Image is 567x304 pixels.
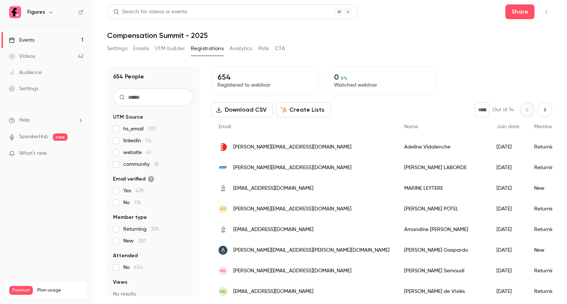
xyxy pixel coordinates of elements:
[146,150,151,155] span: 41
[53,133,68,141] span: new
[397,261,489,281] div: [PERSON_NAME] Semoudi
[233,205,351,213] span: [PERSON_NAME][EMAIL_ADDRESS][DOMAIN_NAME]
[233,288,313,296] span: [EMAIL_ADDRESS][DOMAIN_NAME]
[219,143,227,151] img: edenred.com
[75,150,83,157] iframe: Noticeable Trigger
[123,187,144,195] span: Yes
[219,184,227,193] img: ayor.fr
[258,43,269,55] button: Polls
[211,102,273,117] button: Download CSV
[123,149,151,156] span: website
[233,164,351,172] span: [PERSON_NAME][EMAIL_ADDRESS][DOMAIN_NAME]
[489,157,527,178] div: [DATE]
[123,237,147,245] span: New
[217,81,313,89] p: Registered to webinar
[191,43,224,55] button: Registrations
[155,43,185,55] button: UTM builder
[113,279,127,286] span: Views
[489,178,527,199] div: [DATE]
[397,178,489,199] div: MARINE LEYTERE
[489,261,527,281] div: [DATE]
[233,226,313,234] span: [EMAIL_ADDRESS][DOMAIN_NAME]
[107,31,552,40] h1: Compensation Summit - 2025
[113,72,144,81] h1: 654 People
[492,106,514,113] p: Out of 14
[496,124,519,129] span: Join date
[334,73,429,81] p: 0
[276,102,331,117] button: Create Lists
[397,240,489,261] div: [PERSON_NAME] Gaspardo
[123,161,159,168] span: community
[489,240,527,261] div: [DATE]
[154,162,159,167] span: 18
[9,53,35,60] div: Videos
[123,137,151,144] span: linkedin
[233,143,351,151] span: [PERSON_NAME][EMAIL_ADDRESS][DOMAIN_NAME]
[219,225,227,234] img: ayor.fr
[219,124,231,129] span: Email
[220,268,226,274] span: NS
[220,288,226,295] span: Hd
[135,188,144,193] span: 478
[489,281,527,302] div: [DATE]
[489,199,527,219] div: [DATE]
[230,43,252,55] button: Analytics
[27,8,45,16] h6: Figures
[134,265,143,270] span: 654
[341,76,347,81] span: 0 %
[37,287,83,293] span: Plan usage
[505,4,535,19] button: Share
[133,43,149,55] button: Emails
[220,206,226,212] span: GP
[233,267,351,275] span: [PERSON_NAME][EMAIL_ADDRESS][DOMAIN_NAME]
[113,8,187,16] div: Search for videos or events
[9,85,38,92] div: Settings
[113,113,143,121] span: UTM Source
[145,138,151,143] span: 54
[113,214,147,221] span: Member type
[275,43,285,55] button: CTA
[534,124,566,129] span: Member type
[233,247,389,254] span: [PERSON_NAME][EMAIL_ADDRESS][PERSON_NAME][DOMAIN_NAME]
[123,226,159,233] span: Returning
[397,199,489,219] div: [PERSON_NAME] POTEL
[113,290,193,298] p: No results
[9,69,42,76] div: Audience
[151,227,159,232] span: 334
[19,133,48,141] a: SpeakerHub
[9,36,34,44] div: Events
[134,200,141,205] span: 176
[219,246,227,255] img: stradaglobal.com
[9,116,83,124] li: help-dropdown-opener
[233,185,313,192] span: [EMAIL_ADDRESS][DOMAIN_NAME]
[113,175,154,183] span: Email verified
[537,102,552,117] button: Next page
[19,116,30,124] span: Help
[123,199,141,206] span: No
[138,238,147,244] span: 320
[489,137,527,157] div: [DATE]
[217,73,313,81] p: 654
[19,150,47,157] span: What's new
[489,219,527,240] div: [DATE]
[9,6,21,18] img: Figures
[397,219,489,240] div: Amandine [PERSON_NAME]
[107,43,127,55] button: Settings
[148,126,156,132] span: 393
[123,264,143,271] span: No
[397,281,489,302] div: [PERSON_NAME] de Viviés
[113,252,138,259] span: Attended
[397,137,489,157] div: Adeline Vidalenche
[334,81,429,89] p: Watched webinar
[9,286,33,295] span: Premium
[123,125,156,133] span: hs_email
[404,124,418,129] span: Name
[397,157,489,178] div: [PERSON_NAME] LABORDE
[219,163,227,172] img: codilog.fr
